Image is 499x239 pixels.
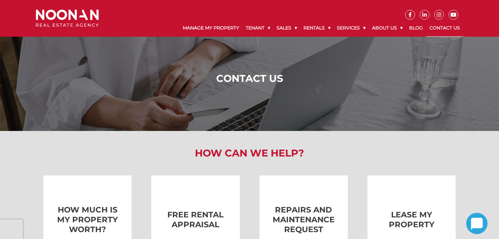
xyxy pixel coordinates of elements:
h1: Contact Us [37,73,462,84]
a: Sales [273,20,300,36]
a: Services [334,20,369,36]
a: Rentals [300,20,334,36]
img: Noonan Real Estate Agency [36,9,99,27]
a: Manage My Property [179,20,242,36]
a: Blog [406,20,426,36]
h2: How Can We Help? [31,147,468,159]
a: Tenant [242,20,273,36]
a: About Us [369,20,406,36]
a: Contact Us [426,20,463,37]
